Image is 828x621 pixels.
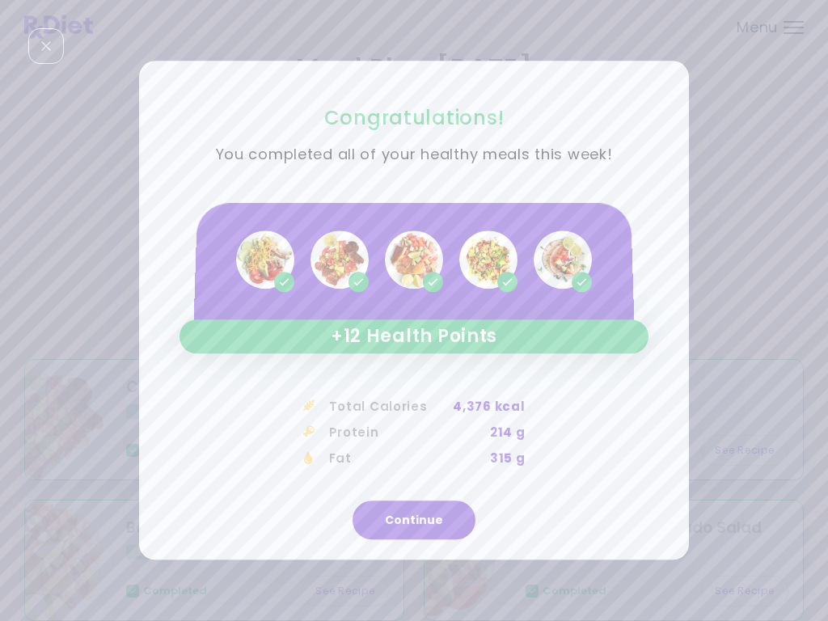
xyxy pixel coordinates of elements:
div: Total Calories [303,394,428,420]
div: Protein [303,420,379,446]
div: Close [28,28,64,64]
button: Continue [353,501,475,540]
div: 214 g [490,420,526,446]
div: Fat [303,446,352,471]
div: 315 g [490,446,526,471]
div: +12 Health Points [180,319,648,353]
h2: Congratulations! [180,105,648,130]
div: 4,376 kcal [453,394,525,420]
p: You completed all of your healthy meals this week! [180,143,648,168]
